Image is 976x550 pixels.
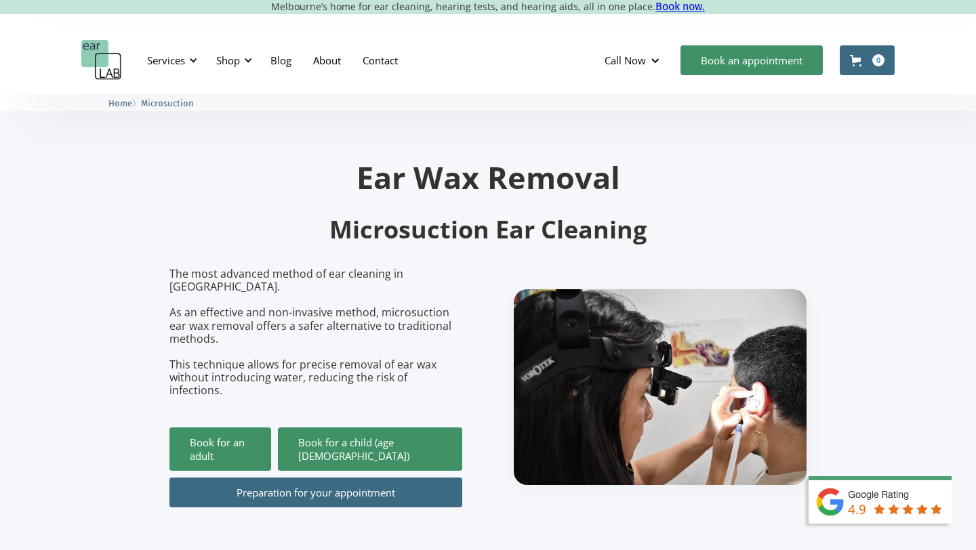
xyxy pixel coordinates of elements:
div: Shop [216,54,240,67]
a: Microsuction [141,96,194,109]
p: The most advanced method of ear cleaning in [GEOGRAPHIC_DATA]. As an effective and non-invasive m... [169,268,462,398]
img: boy getting ear checked. [514,289,807,485]
h1: Ear Wax Removal [169,162,807,192]
a: home [81,40,122,81]
div: Services [139,40,201,81]
div: Services [147,54,185,67]
a: Open cart [840,45,895,75]
li: 〉 [108,96,141,110]
div: 0 [872,54,884,66]
a: Contact [352,41,409,80]
a: Book for an adult [169,427,271,471]
a: About [302,41,352,80]
a: Blog [260,41,302,80]
a: Home [108,96,132,109]
div: Call Now [594,40,674,81]
div: Shop [208,40,256,81]
span: Home [108,98,132,108]
span: Microsuction [141,98,194,108]
h2: Microsuction Ear Cleaning [169,214,807,246]
a: Book for a child (age [DEMOGRAPHIC_DATA]) [278,427,462,471]
a: Book an appointment [680,45,823,75]
a: Preparation for your appointment [169,478,462,507]
div: Call Now [605,54,646,67]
